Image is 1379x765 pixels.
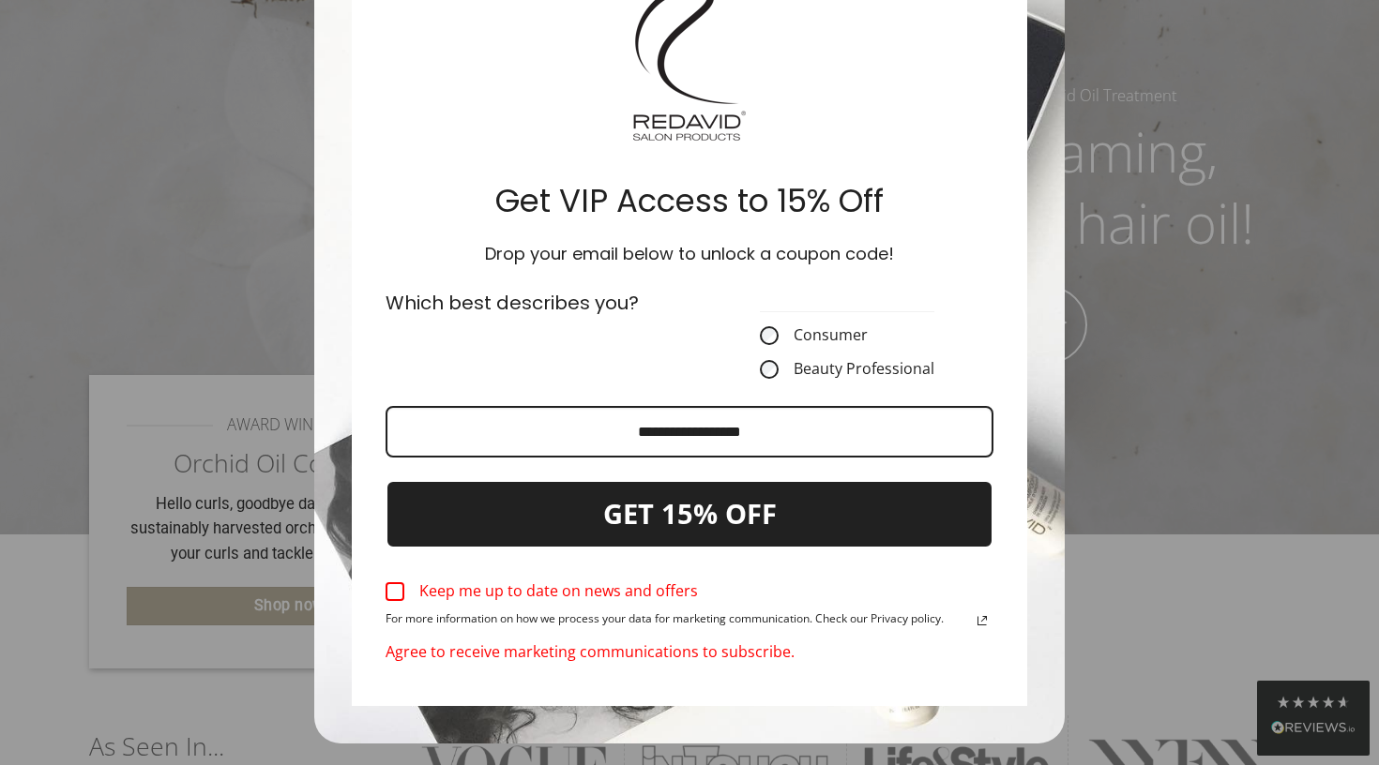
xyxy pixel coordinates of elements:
[386,480,993,548] button: GET 15% OFF
[386,289,678,317] p: Which best describes you?
[760,326,779,345] input: Consumer
[386,406,993,457] input: Email field
[760,360,779,379] input: Beauty Professional
[760,326,934,345] label: Consumer
[386,612,944,632] span: For more information on how we process your data for marketing communication. Check our Privacy p...
[382,244,997,265] h3: Drop your email below to unlock a coupon code!
[971,609,993,632] a: Read our Privacy Policy
[760,360,934,379] label: Beauty Professional
[386,632,993,672] div: Agree to receive marketing communications to subscribe.
[382,181,997,221] h2: Get VIP Access to 15% Off
[419,582,698,600] div: Keep me up to date on news and offers
[760,289,934,379] fieldset: CustomerType
[971,609,993,632] svg: link icon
